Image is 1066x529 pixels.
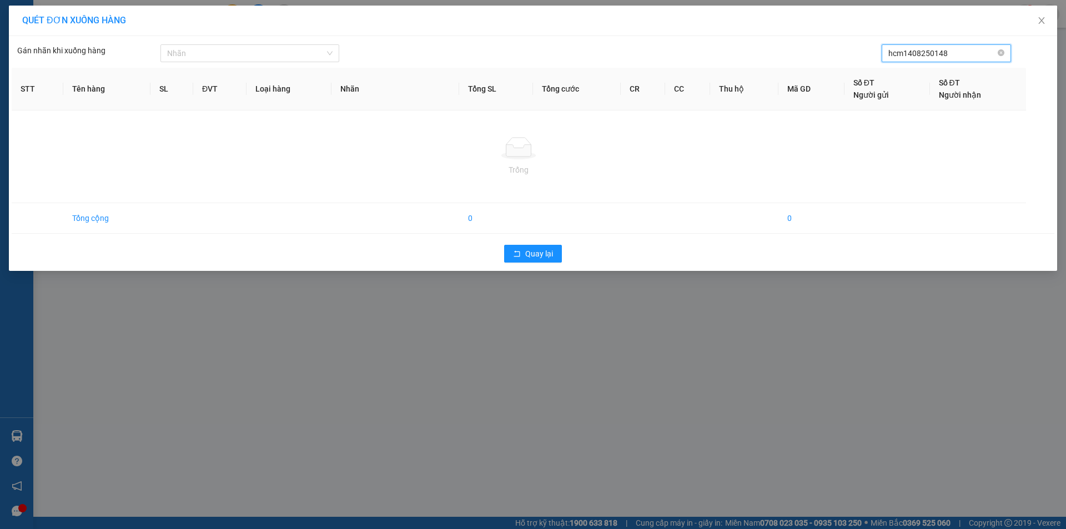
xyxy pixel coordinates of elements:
[331,68,459,110] th: Nhãn
[12,68,63,110] th: STT
[778,203,844,234] td: 0
[998,49,1004,56] span: close-circle
[459,203,533,234] td: 0
[778,68,844,110] th: Mã GD
[888,47,996,59] input: Nhập mã ĐH
[939,78,960,87] span: Số ĐT
[710,68,778,110] th: Thu hộ
[150,68,193,110] th: SL
[63,203,150,234] td: Tổng cộng
[621,68,665,110] th: CR
[525,248,553,260] span: Quay lại
[1037,16,1046,25] span: close
[1026,6,1057,37] button: Close
[853,78,874,87] span: Số ĐT
[853,90,889,99] span: Người gửi
[998,48,1004,59] span: close-circle
[459,68,533,110] th: Tổng SL
[533,68,621,110] th: Tổng cước
[21,164,1017,176] div: Trống
[63,68,150,110] th: Tên hàng
[504,245,562,263] button: rollbackQuay lại
[247,68,331,110] th: Loại hàng
[193,68,247,110] th: ĐVT
[22,15,126,26] span: QUÉT ĐƠN XUỐNG HÀNG
[939,90,981,99] span: Người nhận
[665,68,710,110] th: CC
[17,44,160,62] div: Gán nhãn khi xuống hàng
[513,250,521,259] span: rollback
